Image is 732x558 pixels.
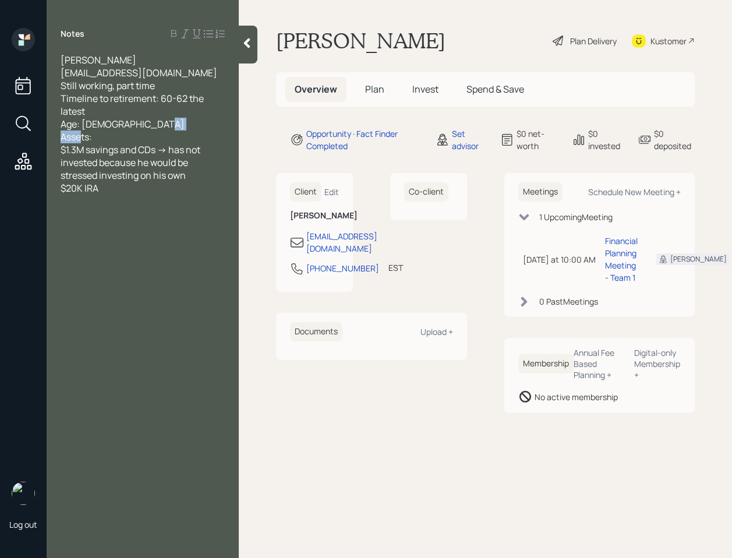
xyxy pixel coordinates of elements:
img: retirable_logo.png [12,482,35,505]
h6: [PERSON_NAME] [290,211,339,221]
h6: Co-client [404,182,448,202]
label: Notes [61,28,84,40]
span: Spend & Save [466,83,524,96]
div: Set advisor [452,128,486,152]
div: Kustomer [650,35,687,47]
div: [DATE] at 10:00 AM [523,253,596,266]
div: Annual Fee Based Planning + [574,347,625,380]
div: Financial Planning Meeting - Team 1 [605,235,638,284]
div: $0 invested [588,128,624,152]
div: Edit [324,186,339,197]
span: Plan [365,83,384,96]
div: $0 deposited [654,128,695,152]
h6: Membership [518,354,574,373]
div: Digital-only Membership + [634,347,681,380]
div: [EMAIL_ADDRESS][DOMAIN_NAME] [306,230,377,255]
div: Upload + [420,326,453,337]
div: 0 Past Meeting s [539,295,598,308]
h6: Meetings [518,182,563,202]
h6: Client [290,182,321,202]
div: [PERSON_NAME] [670,254,727,264]
div: [PHONE_NUMBER] [306,262,379,274]
h1: [PERSON_NAME] [276,28,445,54]
span: [PERSON_NAME] [EMAIL_ADDRESS][DOMAIN_NAME] Still working, part time Timeline to retirement: 60-62... [61,54,217,195]
span: Invest [412,83,439,96]
div: Plan Delivery [570,35,617,47]
div: No active membership [535,391,618,403]
div: EST [388,262,403,274]
div: Schedule New Meeting + [588,186,681,197]
h6: Documents [290,322,342,341]
div: $0 net-worth [517,128,558,152]
div: Opportunity · Fact Finder Completed [306,128,422,152]
span: Overview [295,83,337,96]
div: Log out [9,519,37,530]
div: 1 Upcoming Meeting [539,211,613,223]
